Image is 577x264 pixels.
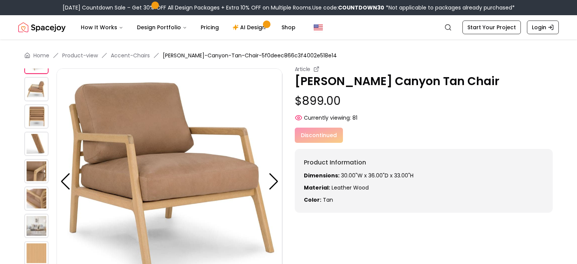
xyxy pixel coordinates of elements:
h6: Product Information [304,158,544,167]
span: Currently viewing: [304,114,351,122]
img: https://storage.googleapis.com/spacejoy-main/assets/5f0deec866c3f4002e518e14/product_4_cl7olnoi6k0e [24,132,49,156]
img: United States [314,23,323,32]
span: 81 [352,114,357,122]
small: Article [295,65,311,73]
img: https://storage.googleapis.com/spacejoy-main/assets/5f0deec866c3f4002e518e14/product_1_3ap0kkfc2l3c [24,50,49,74]
p: $899.00 [295,94,553,108]
span: tan [323,196,333,204]
p: 30.00"W x 36.00"D x 33.00"H [304,172,544,179]
a: Start Your Project [462,21,521,34]
a: Home [33,52,49,59]
img: https://storage.googleapis.com/spacejoy-main/assets/5f0deec866c3f4002e518e14/product_6_57k8lf3p7al9 [24,187,49,211]
img: https://storage.googleapis.com/spacejoy-main/assets/5f0deec866c3f4002e518e14/product_3_p4hpf5cc709k [24,104,49,129]
a: Spacejoy [18,20,66,35]
p: [PERSON_NAME] Canyon Tan Chair [295,74,553,88]
strong: Dimensions: [304,172,340,179]
span: leather wood [332,184,369,191]
img: https://storage.googleapis.com/spacejoy-main/assets/5f0deec866c3f4002e518e14/product_5_pd52ho64ad8 [24,159,49,183]
button: How It Works [75,20,129,35]
a: Shop [275,20,302,35]
a: Product-view [62,52,98,59]
strong: Color: [304,196,321,204]
img: https://storage.googleapis.com/spacejoy-main/assets/5f0deec866c3f4002e518e14/product_7_elbeilo3gmgk [24,214,49,238]
a: AI Design [226,20,274,35]
span: [PERSON_NAME]-Canyon-Tan-Chair-5f0deec866c3f4002e518e14 [163,52,337,59]
button: Design Portfolio [131,20,193,35]
a: Pricing [195,20,225,35]
nav: breadcrumb [24,52,553,59]
nav: Main [75,20,302,35]
a: Accent-Chairs [111,52,150,59]
b: COUNTDOWN30 [338,4,384,11]
img: Spacejoy Logo [18,20,66,35]
nav: Global [18,15,559,40]
div: [DATE] Countdown Sale – Get 30% OFF All Design Packages + Extra 10% OFF on Multiple Rooms. [63,4,515,11]
img: https://storage.googleapis.com/spacejoy-main/assets/5f0deec866c3f4002e518e14/product_2_dk6jid2ichi [24,77,49,101]
span: *Not applicable to packages already purchased* [384,4,515,11]
strong: Material: [304,184,330,191]
span: Use code: [312,4,384,11]
a: Login [527,21,559,34]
